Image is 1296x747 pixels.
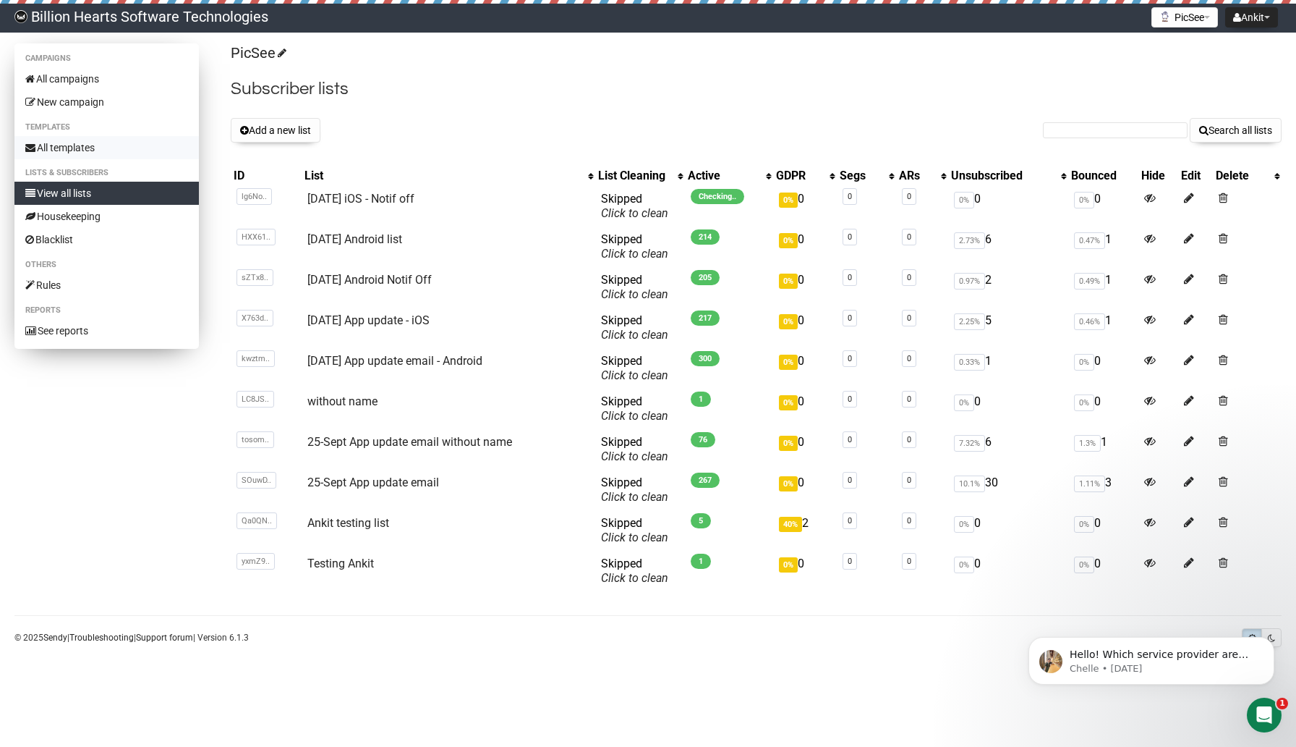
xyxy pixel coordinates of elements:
[1068,186,1138,227] td: 0
[1007,607,1296,708] iframe: Intercom notifications message
[1071,169,1135,183] div: Bounced
[685,166,773,186] th: Active: No sort applied, activate to apply an ascending sort
[1151,7,1218,28] button: PicSee
[691,189,744,204] span: Checking..
[601,435,668,463] span: Skipped
[601,571,668,585] a: Click to clean
[601,247,668,261] a: Click to clean
[601,354,668,382] span: Skipped
[307,273,432,287] a: [DATE] Android Notif Off
[307,192,414,206] a: [DATE] iOS - Notif off
[1068,267,1138,308] td: 1
[14,136,199,159] a: All templates
[601,409,668,423] a: Click to clean
[688,169,759,183] div: Active
[899,169,934,183] div: ARs
[848,354,852,363] a: 0
[231,166,302,186] th: ID: No sort applied, sorting is disabled
[773,348,837,389] td: 0
[1068,510,1138,551] td: 0
[840,169,881,183] div: Segs
[773,308,837,348] td: 0
[601,490,668,504] a: Click to clean
[948,227,1069,267] td: 6
[601,287,668,301] a: Click to clean
[234,169,299,183] div: ID
[236,188,272,205] span: lg6No..
[951,169,1054,183] div: Unsubscribed
[773,510,837,551] td: 2
[1138,166,1179,186] th: Hide: No sort applied, sorting is disabled
[907,557,911,566] a: 0
[779,517,802,532] span: 40%
[14,228,199,251] a: Blacklist
[1190,118,1282,143] button: Search all lists
[1141,169,1176,183] div: Hide
[773,227,837,267] td: 0
[954,516,974,533] span: 0%
[1276,698,1288,709] span: 1
[954,354,985,371] span: 0.33%
[598,169,670,183] div: List Cleaning
[954,313,985,330] span: 2.25%
[1068,470,1138,510] td: 3
[907,273,911,282] a: 0
[948,551,1069,591] td: 0
[948,308,1069,348] td: 5
[14,630,249,646] p: © 2025 | | | Version 6.1.3
[691,473,720,488] span: 267
[14,164,199,182] li: Lists & subscribers
[954,557,974,573] span: 0%
[43,633,67,643] a: Sendy
[1068,551,1138,591] td: 0
[14,256,199,274] li: Others
[1074,476,1105,492] span: 1.11%
[773,470,837,510] td: 0
[1074,313,1105,330] span: 0.46%
[14,67,199,90] a: All campaigns
[14,205,199,228] a: Housekeeping
[773,429,837,470] td: 0
[1068,348,1138,389] td: 0
[236,553,275,570] span: yxmZ9..
[307,476,439,489] a: 25-Sept App update email
[14,302,199,319] li: Reports
[307,354,482,368] a: [DATE] App update email - Android
[1068,227,1138,267] td: 1
[601,531,668,544] a: Click to clean
[954,394,974,411] span: 0%
[69,633,134,643] a: Troubleshooting
[848,476,852,485] a: 0
[601,450,668,463] a: Click to clean
[848,273,852,282] a: 0
[302,166,595,186] th: List: No sort applied, activate to apply an ascending sort
[779,476,798,491] span: 0%
[1074,557,1094,573] span: 0%
[1159,11,1171,22] img: 1.png
[601,313,668,342] span: Skipped
[1074,354,1094,371] span: 0%
[907,192,911,201] a: 0
[896,166,948,186] th: ARs: No sort applied, activate to apply an ascending sort
[236,391,274,408] span: LC8JS..
[779,355,798,370] span: 0%
[691,229,720,245] span: 214
[773,166,837,186] th: GDPR: No sort applied, activate to apply an ascending sort
[907,313,911,323] a: 0
[236,229,276,245] span: HXX61..
[1178,166,1212,186] th: Edit: No sort applied, sorting is disabled
[231,118,320,143] button: Add a new list
[14,182,199,205] a: View all lists
[1074,273,1105,290] span: 0.49%
[601,394,668,423] span: Skipped
[307,232,402,246] a: [DATE] Android list
[848,232,852,242] a: 0
[907,354,911,363] a: 0
[14,90,199,114] a: New campaign
[948,389,1069,429] td: 0
[691,432,715,447] span: 76
[848,313,852,323] a: 0
[1074,192,1094,208] span: 0%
